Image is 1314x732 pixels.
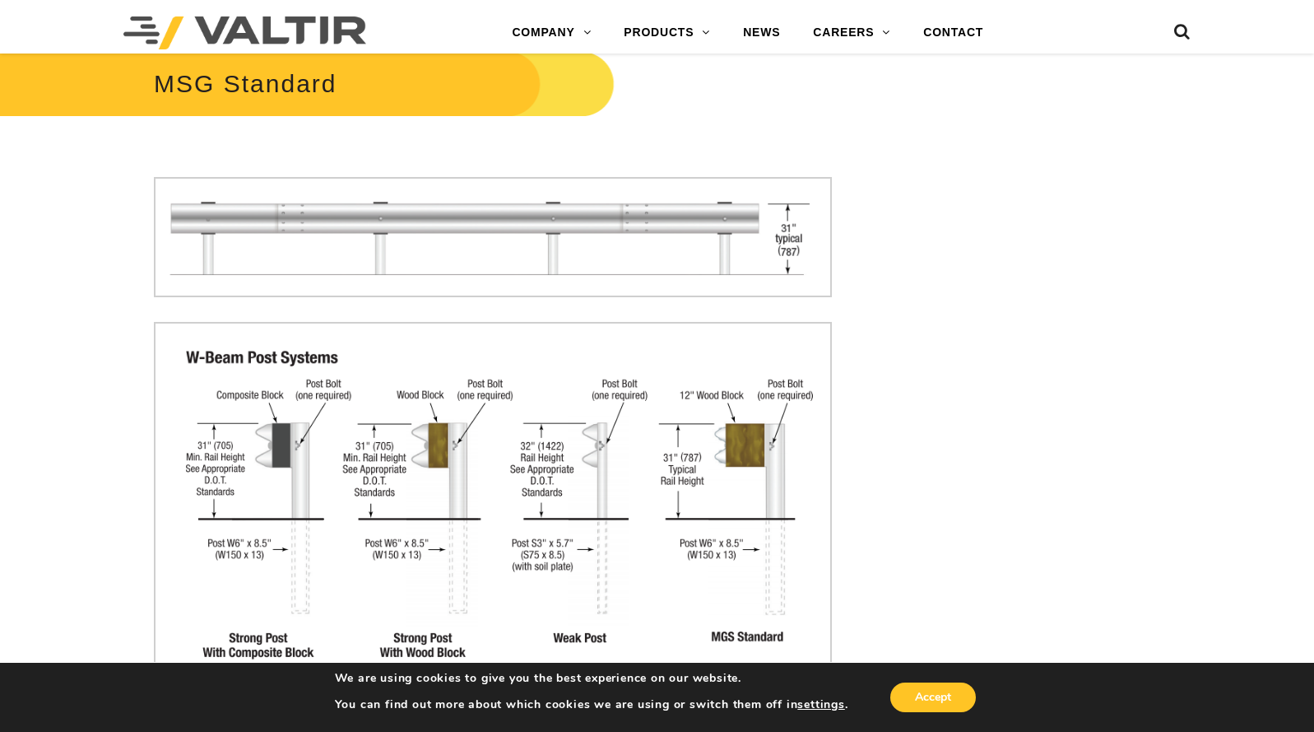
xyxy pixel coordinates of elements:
a: COMPANY [495,16,607,49]
button: settings [797,697,844,712]
img: Valtir [123,16,366,49]
p: You can find out more about which cookies we are using or switch them off in . [335,697,848,712]
button: Accept [890,683,976,712]
a: NEWS [727,16,796,49]
a: CONTACT [907,16,1000,49]
a: CAREERS [796,16,907,49]
a: PRODUCTS [607,16,727,49]
p: We are using cookies to give you the best experience on our website. [335,671,848,686]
